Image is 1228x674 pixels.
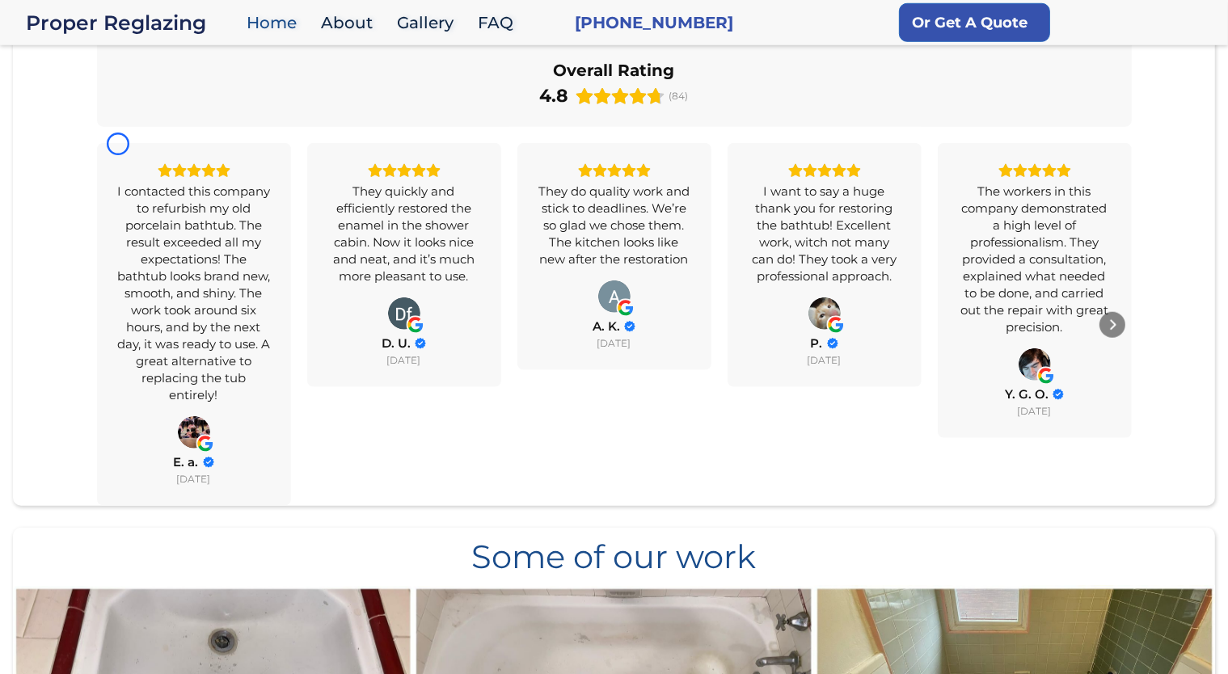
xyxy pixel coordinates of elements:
span: Y. G. O. [1005,387,1049,402]
a: Review by E. a. [174,455,214,470]
div: I contacted this company to refurbish my old porcelain bathtub. The result exceeded all my expect... [117,183,271,403]
a: Review by Y. G. O. [1005,387,1064,402]
a: Gallery [389,6,470,40]
div: Some of our work [13,528,1215,573]
a: Home [238,6,313,40]
div: Previous [103,312,129,338]
a: View on Google [178,416,210,449]
div: Proper Reglazing [26,11,238,34]
a: FAQ [470,6,530,40]
div: Carousel [97,143,1132,506]
div: Overall Rating [554,57,675,83]
a: home [26,11,238,34]
div: 4.8 [540,85,569,107]
img: A. K. [598,280,631,313]
span: P. [811,336,823,351]
div: [DATE] [597,337,631,350]
a: Review by P. [811,336,838,351]
div: The workers in this company demonstrated a high level of professionalism. They provided a consult... [958,183,1112,335]
div: [DATE] [177,473,211,486]
span: D. U. [382,336,411,351]
div: I want to say a huge thank you for restoring the bathtub! Excellent work, witch not many can do! ... [748,183,901,284]
img: P. [808,297,841,330]
a: Review by D. U. [382,336,426,351]
div: Rating: 4.8 out of 5 [540,85,665,107]
div: Rating: 5.0 out of 5 [538,163,691,178]
div: [DATE] [387,354,421,367]
div: Rating: 5.0 out of 5 [958,163,1112,178]
span: E. a. [174,455,199,470]
a: View on Google [388,297,420,330]
a: View on Google [1019,348,1051,381]
div: Rating: 5.0 out of 5 [748,163,901,178]
div: Next [1099,312,1125,338]
img: Y. G. O. [1019,348,1051,381]
div: They do quality work and stick to deadlines. We’re so glad we chose them. The kitchen looks like ... [538,183,691,267]
span: A. K. [593,319,620,334]
div: They quickly and efficiently restored the enamel in the shower cabin. Now it looks nice and neat,... [327,183,481,284]
span: (84) [669,91,689,102]
div: Rating: 5.0 out of 5 [327,163,481,178]
a: View on Google [598,280,631,313]
div: Verified Customer [1053,389,1064,400]
div: [DATE] [1018,405,1052,418]
a: [PHONE_NUMBER] [575,11,733,34]
div: Verified Customer [624,321,635,332]
div: [DATE] [808,354,842,367]
div: Verified Customer [203,457,214,468]
a: View on Google [808,297,841,330]
div: Verified Customer [827,338,838,349]
div: Rating: 5.0 out of 5 [117,163,271,178]
a: Review by A. K. [593,319,635,334]
a: About [313,6,389,40]
div: Verified Customer [415,338,426,349]
a: Or Get A Quote [899,3,1050,42]
img: E. a. [178,416,210,449]
img: D. U. [388,297,420,330]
